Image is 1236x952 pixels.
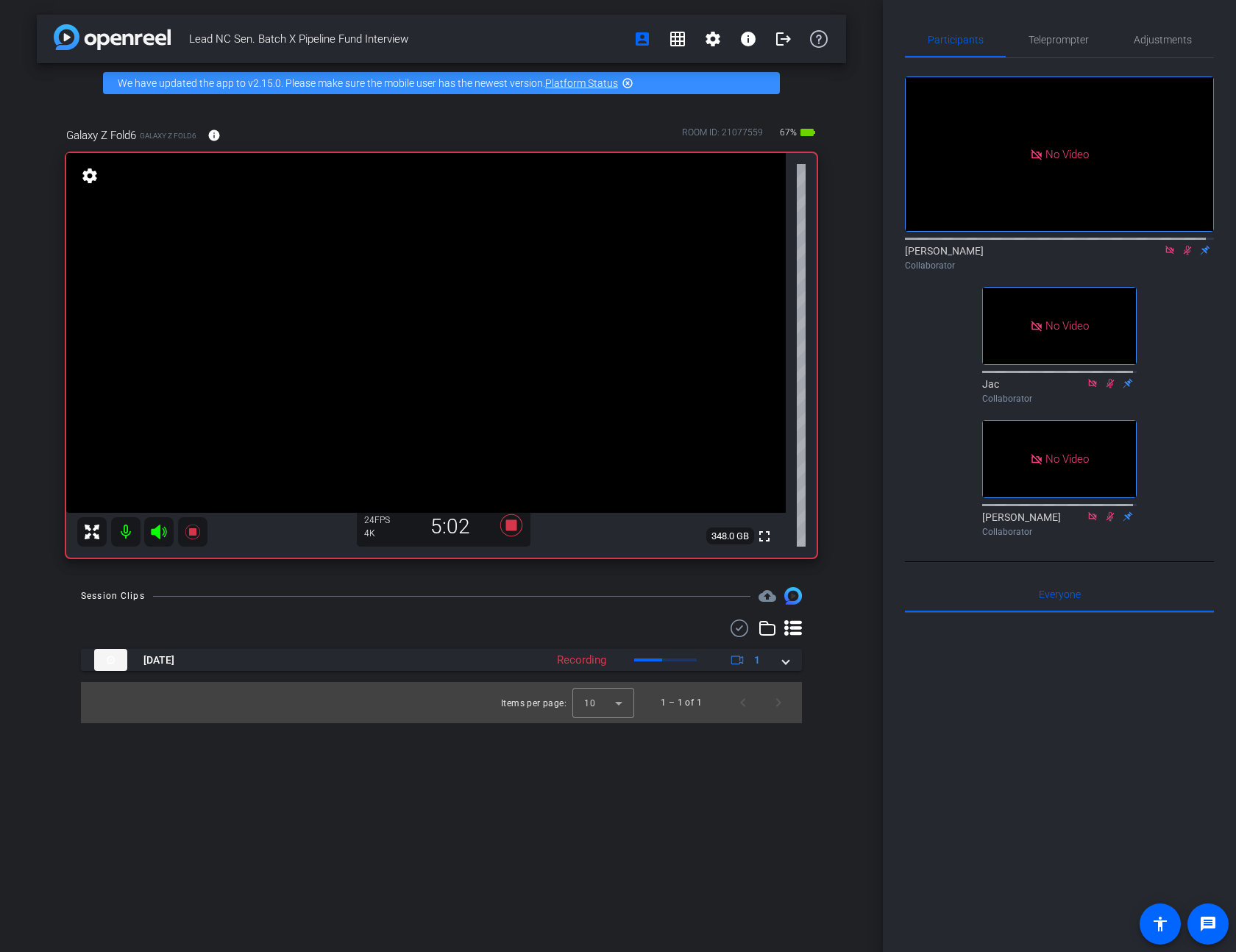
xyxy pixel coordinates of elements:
span: No Video [1045,452,1089,465]
div: [PERSON_NAME] [905,244,1214,272]
div: [PERSON_NAME] [982,510,1137,539]
span: Galaxy Z Fold6 [66,127,136,143]
button: Previous page [725,685,761,720]
span: Galaxy Z Fold6 [140,130,196,141]
span: Lead NC Sen. Batch X Pipeline Fund Interview [189,24,625,54]
mat-icon: battery_std [799,124,817,141]
div: Recording [550,652,614,669]
div: 1 – 1 of 1 [661,695,702,710]
div: 5:02 [401,514,500,539]
mat-icon: cloud_upload [759,587,776,605]
div: ROOM ID: 21077559 [682,126,763,147]
div: Items per page: [501,696,566,711]
mat-icon: info [739,30,757,48]
span: [DATE] [143,653,174,668]
mat-icon: message [1199,915,1217,933]
img: thumb-nail [94,649,127,671]
mat-icon: settings [79,167,100,185]
mat-icon: logout [775,30,792,48]
mat-icon: account_box [633,30,651,48]
div: Collaborator [982,525,1137,539]
div: 24 [364,514,401,526]
mat-icon: info [207,129,221,142]
span: Participants [928,35,984,45]
img: app-logo [54,24,171,50]
div: Collaborator [905,259,1214,272]
span: Destinations for your clips [759,587,776,605]
span: No Video [1045,147,1089,160]
img: Session clips [784,587,802,605]
span: Teleprompter [1029,35,1089,45]
mat-icon: highlight_off [622,77,633,89]
mat-icon: fullscreen [756,527,773,545]
div: Jac [982,377,1137,405]
mat-icon: grid_on [669,30,686,48]
span: 67% [778,121,799,144]
a: Platform Status [545,77,618,89]
span: Adjustments [1134,35,1192,45]
div: Collaborator [982,392,1137,405]
span: No Video [1045,319,1089,333]
span: 348.0 GB [706,527,754,545]
span: 1 [754,653,760,668]
div: Session Clips [81,589,145,603]
mat-expansion-panel-header: thumb-nail[DATE]Recording1 [81,649,802,671]
div: 4K [364,527,401,539]
mat-icon: settings [704,30,722,48]
div: We have updated the app to v2.15.0. Please make sure the mobile user has the newest version. [103,72,780,94]
mat-icon: accessibility [1151,915,1169,933]
span: FPS [374,515,390,525]
span: Everyone [1039,589,1081,600]
button: Next page [761,685,796,720]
